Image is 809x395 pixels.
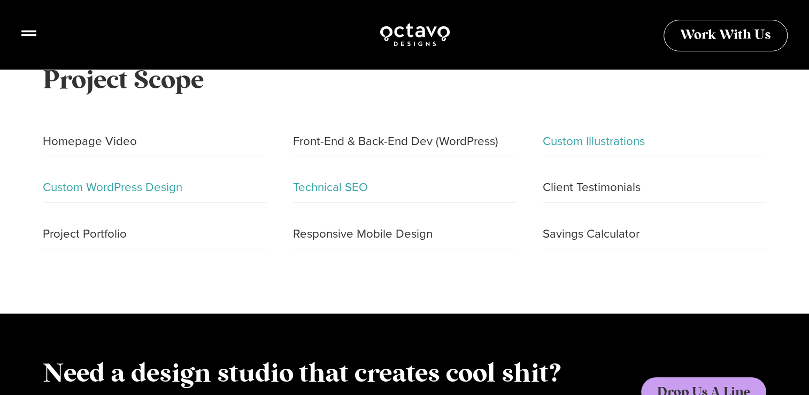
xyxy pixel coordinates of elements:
p: Responsive Mobile Design [293,224,517,249]
p: Client Testimonials [543,178,766,203]
a: Custom WordPress Design [43,178,182,196]
p: Homepage Video [43,132,266,157]
img: Octavo Designs Logo in White [379,21,451,48]
h2: Project Scope [43,63,766,99]
a: Work With Us [664,20,788,51]
span: Work With Us [680,29,771,42]
p: Project Portfolio [43,224,266,249]
p: Front-End & Back-End Dev (WordPress) [293,132,517,157]
p: Savings Calculator [543,224,766,249]
a: Custom Illustrations [543,132,645,150]
a: Technical SEO [293,178,368,196]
